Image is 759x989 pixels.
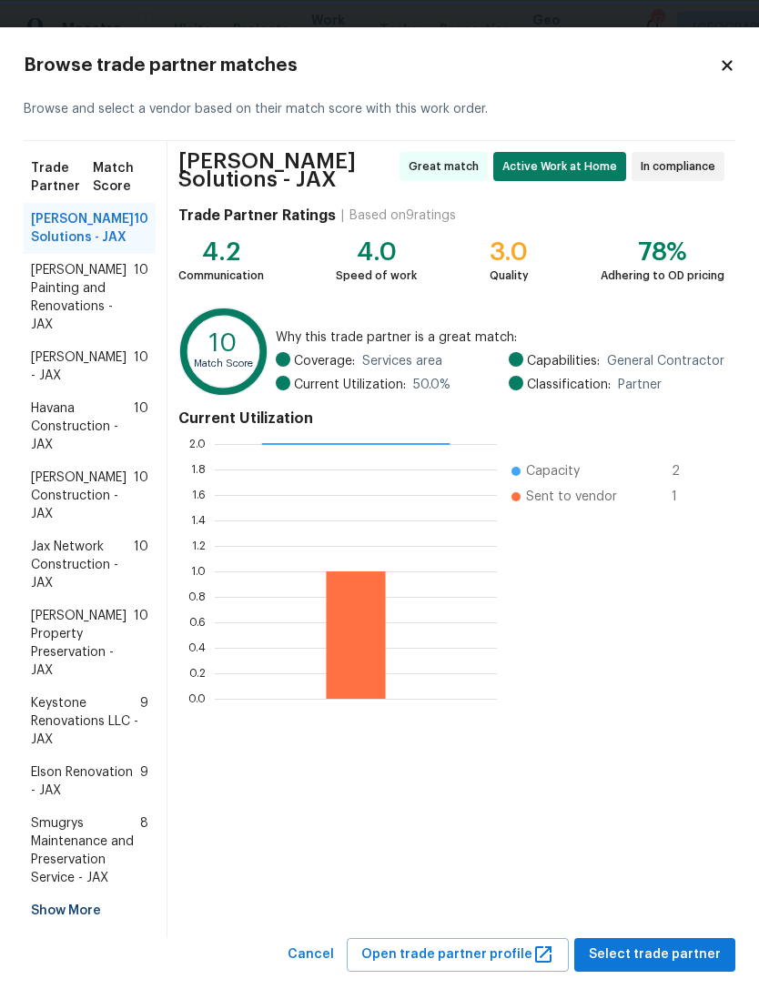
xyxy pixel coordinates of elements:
span: Cancel [288,944,334,966]
div: Quality [490,267,529,285]
text: 1.2 [192,540,206,550]
span: Services area [362,352,442,370]
span: In compliance [641,157,723,176]
button: Open trade partner profile [347,938,569,972]
span: Great match [409,157,486,176]
div: Communication [178,267,264,285]
span: 10 [134,607,148,680]
div: Based on 9 ratings [349,207,456,225]
span: 9 [140,694,148,749]
span: Havana Construction - JAX [31,399,134,454]
div: Speed of work [336,267,417,285]
span: Elson Renovation - JAX [31,763,140,800]
span: [PERSON_NAME] Property Preservation - JAX [31,607,134,680]
div: 4.0 [336,243,417,261]
div: Adhering to OD pricing [601,267,724,285]
span: Jax Network Construction - JAX [31,538,134,592]
div: Browse and select a vendor based on their match score with this work order. [24,78,735,141]
span: Capabilities: [527,352,600,370]
h2: Browse trade partner matches [24,56,719,75]
span: Classification: [527,376,611,394]
text: 1.8 [191,463,206,474]
text: 10 [209,331,237,356]
span: [PERSON_NAME] Construction - JAX [31,469,134,523]
text: 0.2 [189,667,206,678]
span: 2 [672,462,701,480]
button: Cancel [280,938,341,972]
span: 10 [134,399,148,454]
span: 10 [134,210,148,247]
text: 1.6 [192,489,206,500]
div: Show More [24,894,156,927]
span: Smugrys Maintenance and Preservation Service - JAX [31,814,140,887]
span: [PERSON_NAME] Painting and Renovations - JAX [31,261,134,334]
span: Active Work at Home [502,157,624,176]
div: | [336,207,349,225]
text: 1.4 [191,514,206,525]
text: 0.6 [189,616,206,627]
span: Select trade partner [589,944,721,966]
button: Select trade partner [574,938,735,972]
h4: Current Utilization [178,409,724,428]
span: [PERSON_NAME] - JAX [31,348,134,385]
span: [PERSON_NAME] Solutions - JAX [31,210,134,247]
div: 78% [601,243,724,261]
span: Sent to vendor [526,488,617,506]
div: 4.2 [178,243,264,261]
span: Match Score [93,159,148,196]
span: Current Utilization: [294,376,406,394]
span: 10 [134,348,148,385]
div: 3.0 [490,243,529,261]
span: 50.0 % [413,376,450,394]
text: 0.8 [188,590,206,601]
span: 10 [134,469,148,523]
span: Partner [618,376,662,394]
span: Keystone Renovations LLC - JAX [31,694,140,749]
text: 0.0 [188,692,206,703]
span: Capacity [526,462,580,480]
text: 2.0 [189,438,206,449]
span: Open trade partner profile [361,944,554,966]
span: 10 [134,261,148,334]
span: 10 [134,538,148,592]
text: 0.4 [188,641,206,652]
h4: Trade Partner Ratings [178,207,336,225]
span: [PERSON_NAME] Solutions - JAX [178,152,394,188]
span: 9 [140,763,148,800]
span: Why this trade partner is a great match: [276,328,724,347]
span: General Contractor [607,352,724,370]
text: 1.0 [191,565,206,576]
span: Trade Partner [31,159,93,196]
span: Coverage: [294,352,355,370]
text: Match Score [194,358,253,368]
span: 1 [672,488,701,506]
span: 8 [140,814,148,887]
